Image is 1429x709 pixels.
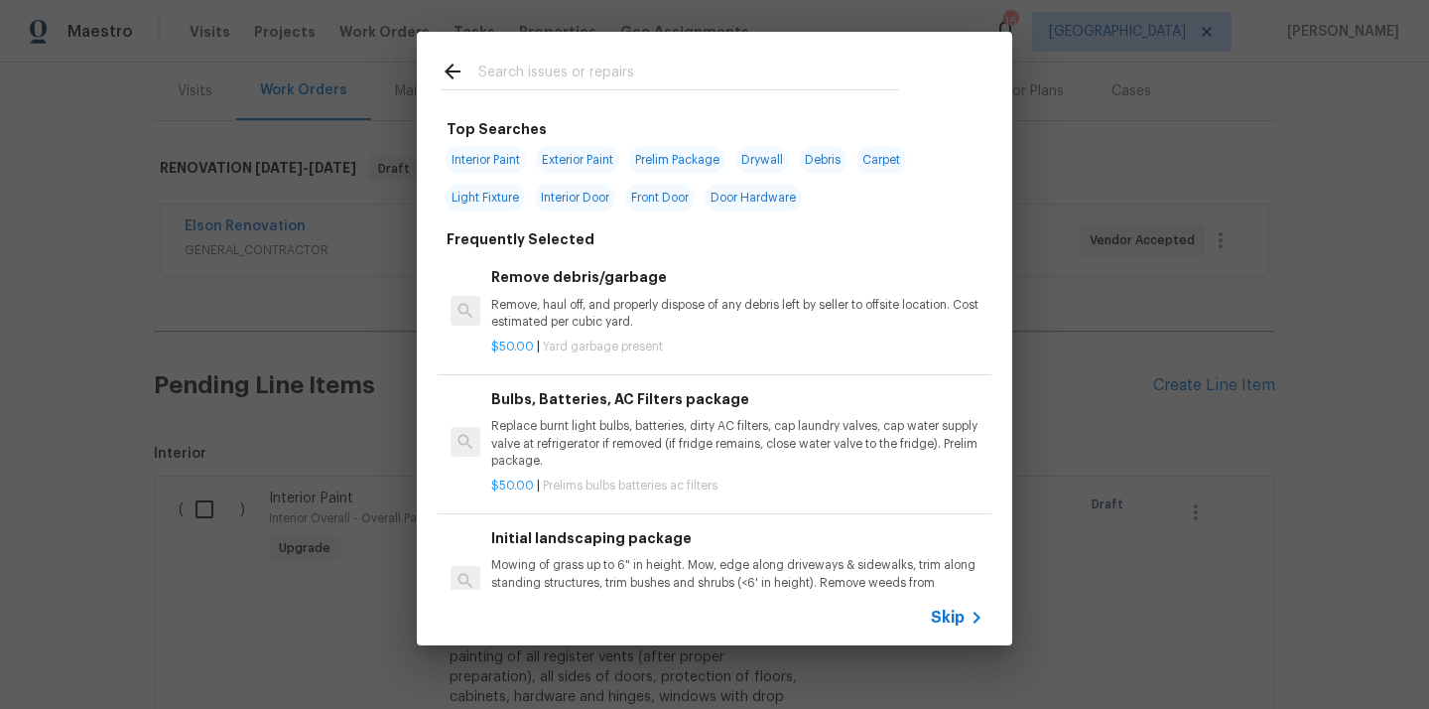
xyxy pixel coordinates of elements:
[856,146,906,174] span: Carpet
[491,480,534,492] span: $50.00
[705,184,802,212] span: Door Hardware
[629,146,725,174] span: Prelim Package
[491,339,983,355] p: |
[735,146,789,174] span: Drywall
[491,388,983,410] h6: Bulbs, Batteries, AC Filters package
[535,184,615,212] span: Interior Door
[543,341,663,353] span: Yard garbage present
[543,480,717,492] span: Prelims bulbs batteries ac filters
[491,297,983,331] p: Remove, haul off, and properly dispose of any debris left by seller to offsite location. Cost est...
[478,60,899,89] input: Search issues or repairs
[491,527,983,549] h6: Initial landscaping package
[491,266,983,288] h6: Remove debris/garbage
[491,418,983,469] p: Replace burnt light bulbs, batteries, dirty AC filters, cap laundry valves, cap water supply valv...
[625,184,695,212] span: Front Door
[799,146,846,174] span: Debris
[931,608,965,628] span: Skip
[491,557,983,608] p: Mowing of grass up to 6" in height. Mow, edge along driveways & sidewalks, trim along standing st...
[536,146,619,174] span: Exterior Paint
[491,478,983,495] p: |
[446,184,525,212] span: Light Fixture
[447,118,547,140] h6: Top Searches
[447,228,594,250] h6: Frequently Selected
[446,146,526,174] span: Interior Paint
[491,341,534,353] span: $50.00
